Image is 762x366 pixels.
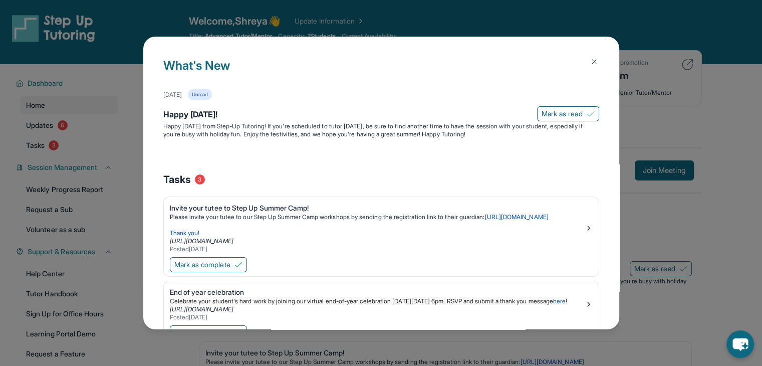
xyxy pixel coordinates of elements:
[195,174,205,185] span: 3
[174,260,230,270] span: Mark as complete
[170,297,553,305] span: Celebrate your student's hard work by joining our virtual end-of-year celebration [DATE][DATE] 6p...
[170,245,585,253] div: Posted [DATE]
[170,229,200,237] span: Thank you!
[164,281,599,323] a: End of year celebrationCelebrate your student's hard work by joining our virtual end-of-year cele...
[164,197,599,255] a: Invite your tutee to Step Up Summer Camp!Please invite your tutee to our Step Up Summer Camp work...
[170,313,585,321] div: Posted [DATE]
[234,329,242,337] img: Mark as complete
[170,305,233,313] a: [URL][DOMAIN_NAME]
[163,108,599,122] div: Happy [DATE]!
[484,213,548,221] a: [URL][DOMAIN_NAME]
[170,213,585,221] p: Please invite your tutee to our Step Up Summer Camp workshops by sending the registration link to...
[234,261,242,269] img: Mark as complete
[537,106,599,121] button: Mark as read
[553,297,566,305] a: here
[170,287,585,297] div: End of year celebration
[170,325,247,340] button: Mark as complete
[726,330,754,358] button: chat-button
[170,257,247,272] button: Mark as complete
[174,328,230,338] span: Mark as complete
[587,110,595,118] img: Mark as read
[188,89,212,100] div: Unread
[170,297,585,305] p: !
[163,91,182,99] div: [DATE]
[170,203,585,213] div: Invite your tutee to Step Up Summer Camp!
[590,58,598,66] img: Close Icon
[542,109,583,119] span: Mark as read
[163,172,191,187] span: Tasks
[163,57,599,89] h1: What's New
[170,237,233,245] a: [URL][DOMAIN_NAME]
[163,122,599,138] p: Happy [DATE] from Step-Up Tutoring! If you're scheduled to tutor [DATE], be sure to find another ...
